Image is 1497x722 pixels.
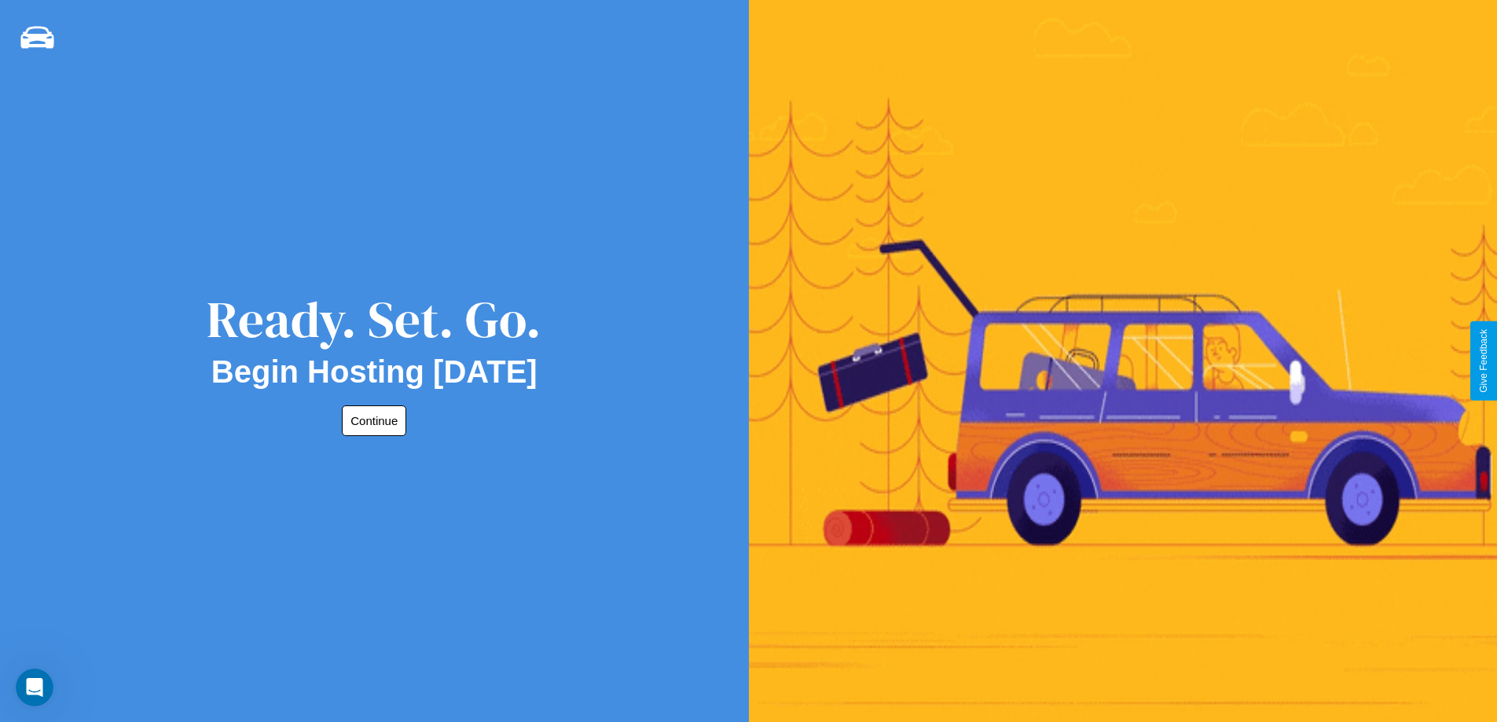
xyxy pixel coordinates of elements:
div: Ready. Set. Go. [207,284,541,354]
h2: Begin Hosting [DATE] [211,354,538,390]
iframe: Intercom live chat [16,669,53,706]
div: Give Feedback [1478,329,1489,393]
button: Continue [342,405,406,436]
